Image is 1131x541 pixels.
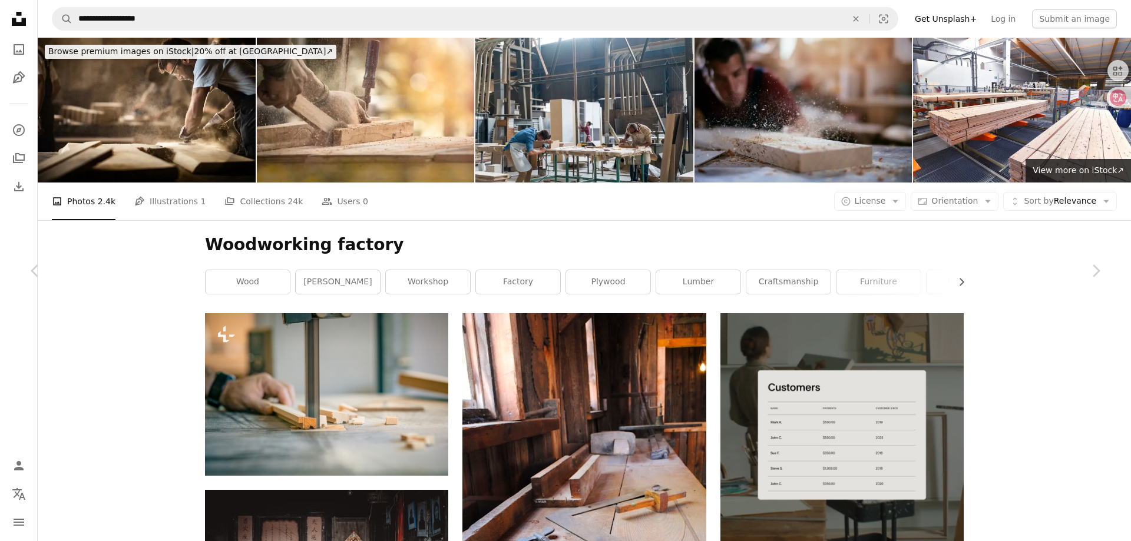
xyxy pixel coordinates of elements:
[843,8,869,30] button: Clear
[134,182,206,220] a: Illustrations 1
[908,9,984,28] a: Get Unsplash+
[951,270,964,294] button: scroll list to the right
[201,195,206,208] span: 1
[1060,214,1131,327] a: Next
[1024,196,1053,205] span: Sort by
[566,270,650,294] a: plywood
[206,270,290,294] a: wood
[656,270,740,294] a: lumber
[984,9,1023,28] a: Log in
[205,313,448,475] img: a person is working on a piece of wood
[913,38,1131,182] img: Industrial plant sawmill - production of wooden boards with modern machines
[7,38,31,61] a: Photos
[834,192,907,211] button: License
[224,182,303,220] a: Collections 24k
[7,147,31,170] a: Collections
[869,8,898,30] button: Visual search
[746,270,831,294] a: craftsmanship
[363,195,368,208] span: 0
[7,118,31,142] a: Explore
[1026,159,1131,182] a: View more on iStock↗
[296,270,380,294] a: [PERSON_NAME]
[1003,192,1117,211] button: Sort byRelevance
[38,38,256,182] img: Young carpenter using sander while working on a piece of wood.
[855,196,886,205] span: License
[462,490,706,500] a: black and yellow hand tool
[52,8,72,30] button: Search Unsplash
[7,482,31,506] button: Language
[475,38,693,182] img: Skilled carpenters making furniture in factory
[911,192,998,211] button: Orientation
[836,270,921,294] a: furniture
[322,182,368,220] a: Users 0
[7,454,31,477] a: Log in / Sign up
[7,175,31,198] a: Download History
[931,196,978,205] span: Orientation
[1032,9,1117,28] button: Submit an image
[205,234,964,255] h1: Woodworking factory
[287,195,303,208] span: 24k
[1024,195,1096,207] span: Relevance
[52,7,898,31] form: Find visuals sitewide
[48,47,333,56] span: 20% off at [GEOGRAPHIC_DATA] ↗
[38,38,343,66] a: Browse premium images on iStock|20% off at [GEOGRAPHIC_DATA]↗
[48,47,194,56] span: Browse premium images on iStock |
[476,270,560,294] a: factory
[205,389,448,400] a: a person is working on a piece of wood
[927,270,1011,294] a: hardwood
[7,510,31,534] button: Menu
[1033,165,1124,175] span: View more on iStock ↗
[257,38,475,182] img: Handmade and craft furniture
[386,270,470,294] a: workshop
[7,66,31,89] a: Illustrations
[695,38,912,182] img: Young handsome carpenter stock photo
